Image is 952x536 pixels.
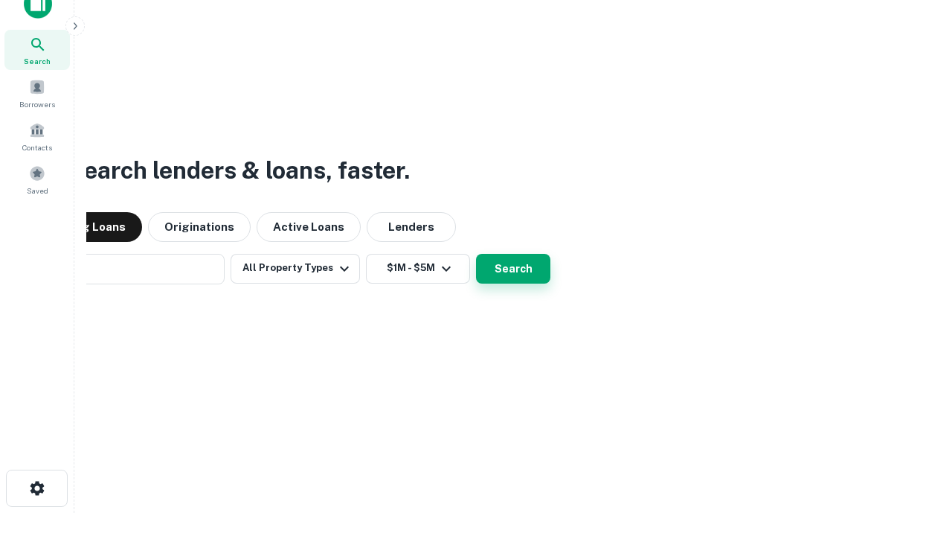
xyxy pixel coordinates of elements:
[68,153,410,188] h3: Search lenders & loans, faster.
[148,212,251,242] button: Originations
[4,73,70,113] a: Borrowers
[4,30,70,70] a: Search
[476,254,550,284] button: Search
[19,98,55,110] span: Borrowers
[878,417,952,488] iframe: Chat Widget
[366,254,470,284] button: $1M - $5M
[4,159,70,200] a: Saved
[27,185,48,197] span: Saved
[367,212,456,242] button: Lenders
[257,212,361,242] button: Active Loans
[4,116,70,156] a: Contacts
[231,254,360,284] button: All Property Types
[24,55,51,67] span: Search
[22,141,52,153] span: Contacts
